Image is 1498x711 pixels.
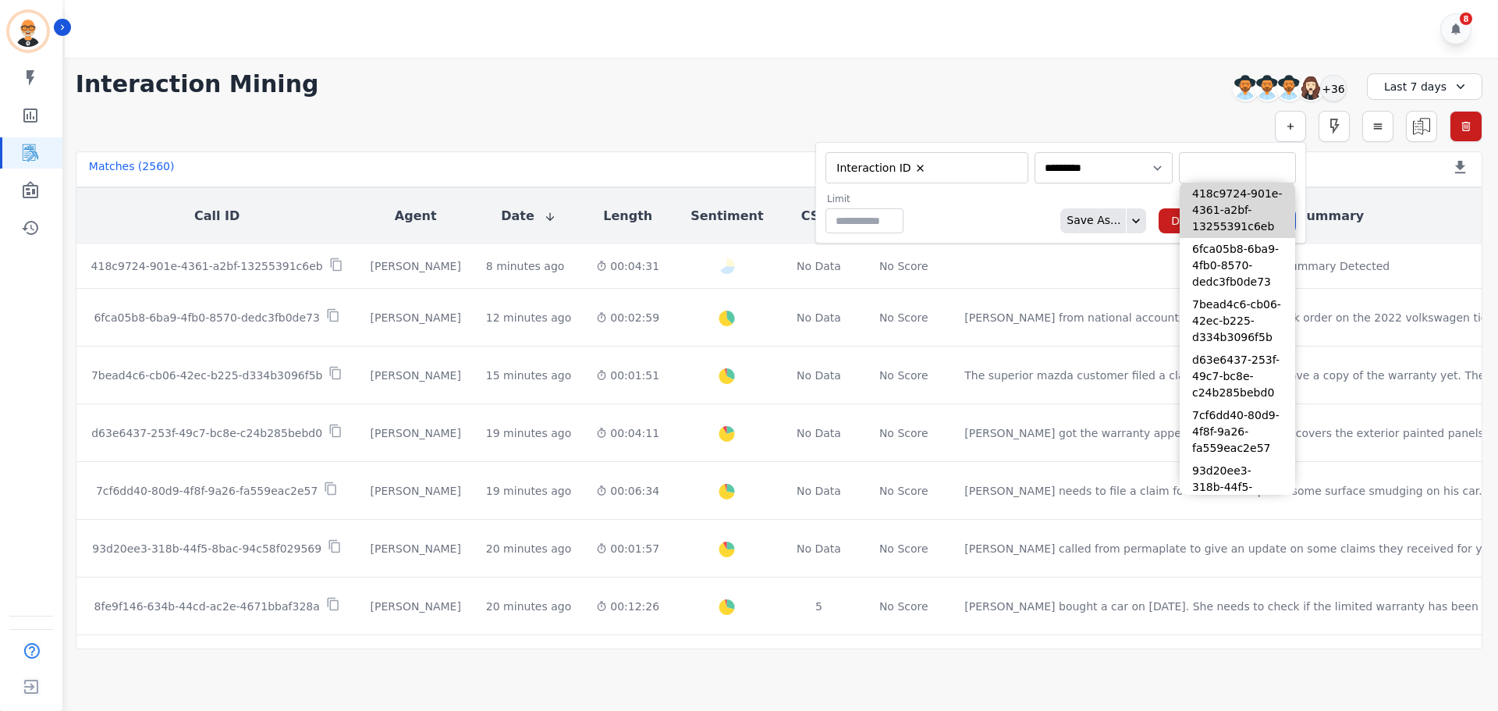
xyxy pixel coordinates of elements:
button: CSAT [801,207,837,226]
div: No Data [795,258,843,274]
div: [PERSON_NAME] [371,483,461,499]
div: 00:12:26 [596,599,659,614]
div: 15 minutes ago [486,368,571,383]
button: Date [501,207,556,226]
button: Length [603,207,652,226]
div: No Score [879,310,928,325]
div: 19 minutes ago [486,425,571,441]
label: Limit [827,193,903,205]
button: Call ID [194,207,240,226]
div: No Score [879,368,928,383]
button: Call Summary [1267,207,1364,226]
p: 93d20ee3-318b-44f5-8bac-94c58f029569 [92,541,321,556]
div: 19 minutes ago [486,483,571,499]
p: 7bead4c6-cb06-42ec-b225-d334b3096f5b [91,368,323,383]
div: No Data [795,425,843,441]
li: 6fca05b8-6ba9-4fb0-8570-dedc3fb0de73 [1180,238,1295,293]
div: 00:04:31 [596,258,659,274]
div: 00:01:57 [596,541,659,556]
div: 8 minutes ago [486,258,565,274]
div: 00:04:11 [596,425,659,441]
ul: selected options [1183,160,1292,176]
div: No Score [879,541,928,556]
p: 6fca05b8-6ba9-4fb0-8570-dedc3fb0de73 [94,310,320,325]
div: Matches ( 2560 ) [89,158,175,180]
button: Sentiment [690,207,763,226]
li: 418c9724-901e-4361-a2bf-13255391c6eb [1180,183,1295,238]
div: [PERSON_NAME] [371,425,461,441]
li: 7bead4c6-cb06-42ec-b225-d334b3096f5b [1180,293,1295,349]
div: 12 minutes ago [486,310,571,325]
div: 00:02:59 [596,310,659,325]
div: No Data [795,483,843,499]
div: 5 [795,599,843,614]
div: 00:01:51 [596,368,659,383]
button: Delete [1159,208,1219,233]
li: Interaction ID [832,161,932,176]
img: Bordered avatar [9,12,47,50]
li: 7cf6dd40-80d9-4f8f-9a26-fa559eac2e57 [1180,404,1295,460]
li: 93d20ee3-318b-44f5-8bac-94c58f029569 [1180,460,1295,531]
button: Remove Interaction ID [914,162,926,174]
div: 20 minutes ago [486,599,571,614]
h1: Interaction Mining [76,70,319,98]
div: 8 [1460,12,1472,25]
div: No Data [795,368,843,383]
div: +36 [1320,75,1347,101]
div: No Score [879,258,928,274]
div: Last 7 days [1367,73,1482,100]
p: 8fe9f146-634b-44cd-ac2e-4671bbaf328a [94,599,320,614]
div: 20 minutes ago [486,541,571,556]
div: [PERSON_NAME] [371,368,461,383]
p: d63e6437-253f-49c7-bc8e-c24b285bebd0 [91,425,322,441]
div: No Data [795,310,843,325]
div: No Score [879,425,928,441]
li: d63e6437-253f-49c7-bc8e-c24b285bebd0 [1180,349,1295,404]
div: Save As... [1060,208,1120,233]
div: No Score [879,599,928,614]
div: [PERSON_NAME] [371,599,461,614]
div: [PERSON_NAME] [371,258,461,274]
ul: selected options [829,158,1018,177]
p: 7cf6dd40-80d9-4f8f-9a26-fa559eac2e57 [96,483,318,499]
div: [PERSON_NAME] [371,310,461,325]
p: 418c9724-901e-4361-a2bf-13255391c6eb [91,258,323,274]
div: No Score [879,483,928,499]
div: 00:06:34 [596,483,659,499]
div: No Data [795,541,843,556]
button: Agent [395,207,437,226]
div: [PERSON_NAME] [371,541,461,556]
